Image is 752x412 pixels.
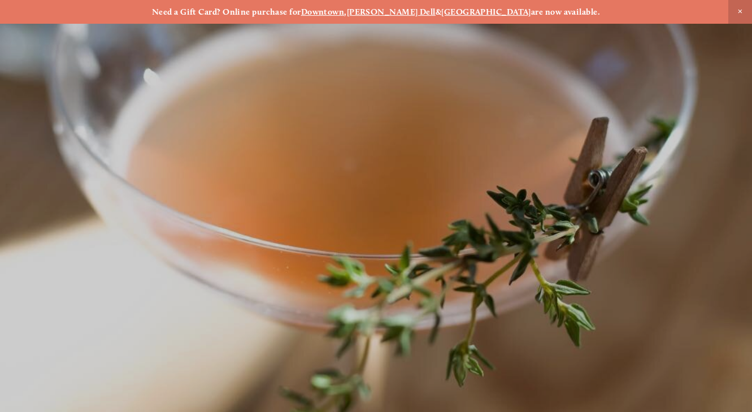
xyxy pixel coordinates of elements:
[441,7,531,17] a: [GEOGRAPHIC_DATA]
[344,7,346,17] strong: ,
[301,7,345,17] a: Downtown
[152,7,301,17] strong: Need a Gift Card? Online purchase for
[531,7,600,17] strong: are now available.
[347,7,436,17] a: [PERSON_NAME] Dell
[436,7,441,17] strong: &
